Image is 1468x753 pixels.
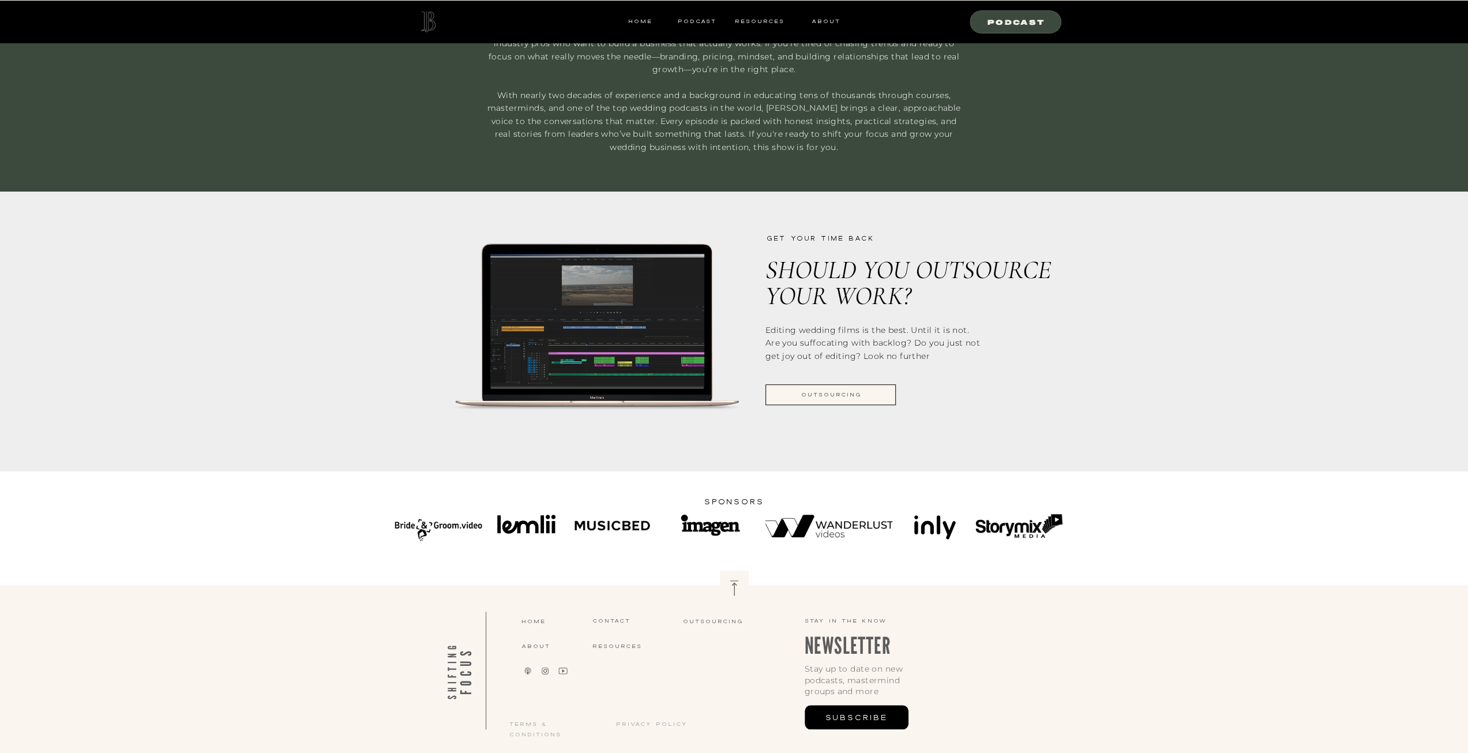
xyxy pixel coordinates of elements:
p: Stay up to date on new podcasts, mastermind groups and more [805,664,932,704]
a: about [521,641,592,651]
a: ABOUT [811,16,840,27]
a: privacy policy [616,719,708,729]
a: subscribe [805,705,908,729]
a: Podcast [977,16,1056,27]
a: terms & conditions [509,719,601,729]
h1: sponsors [674,495,795,519]
p: get your time back [767,233,986,243]
a: home [521,616,592,627]
a: Outsourcing [683,616,765,627]
p: Editing wedding films is the best. Until it is not. Are you suffocating with backlog? Do you just... [765,324,985,367]
a: CONTACT [592,616,663,627]
a: outsourcing [767,389,896,400]
a: SHIFTING [444,612,476,729]
p: should you outsource your work? [765,257,1053,314]
a: HOME [628,16,652,27]
a: resources [731,16,784,27]
a: Podcast [674,16,720,27]
span: subscribe [825,711,887,724]
a: resources [592,641,674,651]
p: Stay in the know [805,616,1021,625]
p: NEWSLETTER [805,629,1020,651]
p: Shifting Focus with [PERSON_NAME] is the podcast for wedding photographers, videographers, planne... [483,24,966,133]
a: FOCUS [456,612,476,729]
